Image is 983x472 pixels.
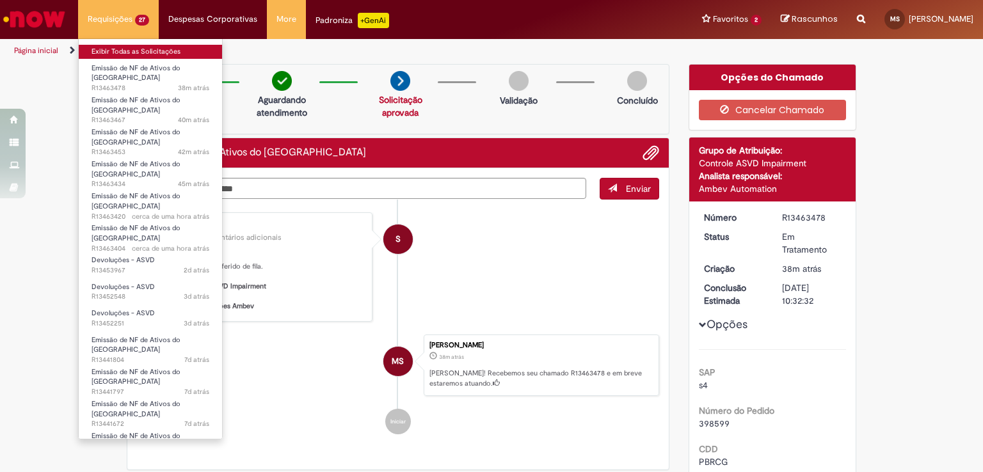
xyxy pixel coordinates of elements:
[178,147,209,157] time: 29/08/2025 16:28:06
[92,355,209,365] span: R13441804
[439,353,464,361] span: 38m atrás
[358,13,389,28] p: +GenAi
[184,265,209,275] time: 27/08/2025 17:33:51
[782,263,821,274] span: 38m atrás
[200,232,282,243] small: Comentários adicionais
[92,63,180,83] span: Emissão de NF de Ativos do [GEOGRAPHIC_DATA]
[92,191,180,211] span: Emissão de NF de Ativos do [GEOGRAPHIC_DATA]
[137,178,586,200] textarea: Digite sua mensagem aqui...
[132,212,209,221] time: 29/08/2025 16:23:42
[79,253,222,277] a: Aberto R13453967 : Devoluções - ASVD
[92,399,180,419] span: Emissão de NF de Ativos do [GEOGRAPHIC_DATA]
[92,83,209,93] span: R13463478
[79,280,222,304] a: Aberto R13452548 : Devoluções - ASVD
[178,179,209,189] span: 45m atrás
[79,397,222,425] a: Aberto R13441672 : Emissão de NF de Ativos do ASVD
[392,346,404,377] span: MS
[699,157,847,169] div: Controle ASVD Impairment
[184,387,209,397] time: 23/08/2025 10:50:22
[617,94,658,107] p: Concluído
[135,15,149,26] span: 27
[178,115,209,125] time: 29/08/2025 16:30:30
[184,387,209,397] span: 7d atrás
[272,71,292,91] img: check-circle-green.png
[92,223,180,243] span: Emissão de NF de Ativos do [GEOGRAPHIC_DATA]
[782,211,842,224] div: R13463478
[694,281,773,307] dt: Conclusão Estimada
[92,147,209,157] span: R13463453
[79,157,222,185] a: Aberto R13463434 : Emissão de NF de Ativos do ASVD
[168,13,257,26] span: Despesas Corporativas
[383,224,413,254] div: System
[782,281,842,307] div: [DATE] 10:32:32
[10,39,646,63] ul: Trilhas de página
[79,189,222,217] a: Aberto R13463420 : Emissão de NF de Ativos do ASVD
[689,65,856,90] div: Opções do Chamado
[699,418,730,429] span: 398599
[184,355,209,365] span: 7d atrás
[699,100,847,120] button: Cancelar Chamado
[92,127,180,147] span: Emissão de NF de Ativos do [GEOGRAPHIC_DATA]
[751,15,762,26] span: 2
[137,147,366,159] h2: Emissão de NF de Ativos do ASVD Histórico de tíquete
[79,333,222,361] a: Aberto R13441804 : Emissão de NF de Ativos do ASVD
[79,365,222,393] a: Aberto R13441797 : Emissão de NF de Ativos do ASVD
[890,15,900,23] span: MS
[694,262,773,275] dt: Criação
[178,115,209,125] span: 40m atrás
[251,93,313,119] p: Aguardando atendimento
[92,319,209,329] span: R13452251
[92,431,180,451] span: Emissão de NF de Ativos do [GEOGRAPHIC_DATA]
[149,223,362,230] div: Sistema
[184,419,209,429] time: 23/08/2025 09:26:09
[694,230,773,243] dt: Status
[184,292,209,301] time: 27/08/2025 13:50:43
[79,125,222,153] a: Aberto R13463453 : Emissão de NF de Ativos do ASVD
[92,292,209,302] span: R13452548
[14,45,58,56] a: Página inicial
[79,45,222,59] a: Exibir Todas as Solicitações
[909,13,973,24] span: [PERSON_NAME]
[92,179,209,189] span: R13463434
[92,212,209,222] span: R13463420
[92,367,180,387] span: Emissão de NF de Ativos do [GEOGRAPHIC_DATA]
[781,13,838,26] a: Rascunhos
[699,182,847,195] div: Ambev Automation
[699,443,718,455] b: CDD
[78,38,223,439] ul: Requisições
[782,262,842,275] div: 29/08/2025 16:32:28
[782,230,842,256] div: Em Tratamento
[276,13,296,26] span: More
[79,306,222,330] a: Aberto R13452251 : Devoluções - ASVD
[429,342,652,349] div: [PERSON_NAME]
[149,251,362,311] p: Olá, , Seu chamado foi transferido de fila. Fila Atual: Fila Anterior:
[184,319,209,328] span: 3d atrás
[79,429,222,457] a: Aberto R13441645 : Emissão de NF de Ativos do ASVD
[396,224,401,255] span: S
[782,263,821,274] time: 29/08/2025 16:32:28
[600,178,659,200] button: Enviar
[184,319,209,328] time: 27/08/2025 12:39:23
[178,147,209,157] span: 42m atrás
[132,244,209,253] span: cerca de uma hora atrás
[699,366,715,378] b: SAP
[316,13,389,28] div: Padroniza
[92,244,209,254] span: R13463404
[509,71,529,91] img: img-circle-grey.png
[92,419,209,429] span: R13441672
[500,94,538,107] p: Validação
[178,179,209,189] time: 29/08/2025 16:25:32
[92,335,180,355] span: Emissão de NF de Ativos do [GEOGRAPHIC_DATA]
[92,387,209,397] span: R13441797
[178,83,209,93] time: 29/08/2025 16:32:30
[699,169,847,182] div: Analista responsável:
[178,83,209,93] span: 38m atrás
[713,13,748,26] span: Favoritos
[132,244,209,253] time: 29/08/2025 16:21:29
[699,379,708,391] span: s4
[137,200,659,447] ul: Histórico de tíquete
[92,95,180,115] span: Emissão de NF de Ativos do [GEOGRAPHIC_DATA]
[184,355,209,365] time: 23/08/2025 10:54:02
[792,13,838,25] span: Rascunhos
[699,456,728,468] span: PBRCG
